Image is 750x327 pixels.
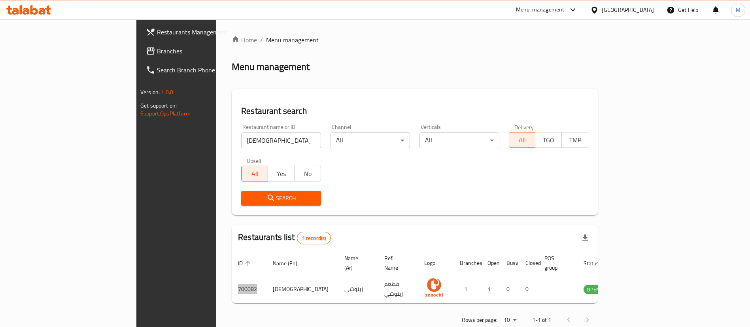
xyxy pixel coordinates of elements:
td: زينوشي [338,275,378,303]
td: مطعم زينوشي [378,275,418,303]
a: Branches [140,42,262,60]
button: All [509,132,536,148]
td: 1 [481,275,500,303]
button: Search [241,191,321,206]
p: 1-1 of 1 [532,315,551,325]
h2: Restaurant search [241,105,588,117]
div: Total records count [297,232,331,244]
label: Delivery [514,124,534,130]
div: Export file [576,229,595,248]
span: All [245,168,265,180]
nav: breadcrumb [232,35,598,45]
th: Open [481,251,500,275]
span: Version: [140,87,160,97]
td: 0 [519,275,538,303]
input: Search for restaurant name or ID.. [241,132,321,148]
div: [GEOGRAPHIC_DATA] [602,6,654,14]
span: All [512,134,533,146]
span: POS group [544,253,568,272]
button: TGO [535,132,562,148]
div: All [419,132,499,148]
span: TMP [565,134,585,146]
button: Yes [268,166,295,181]
span: Name (En) [273,259,308,268]
th: Branches [453,251,481,275]
span: Status [584,259,609,268]
h2: Menu management [232,60,310,73]
span: Yes [271,168,291,180]
span: Menu management [266,35,319,45]
span: 1.0.0 [161,87,173,97]
span: Get support on: [140,100,177,111]
button: TMP [561,132,588,148]
div: All [331,132,410,148]
a: Restaurants Management [140,23,262,42]
span: ID [238,259,253,268]
span: Search [247,193,314,203]
button: All [241,166,268,181]
a: Support.OpsPlatform [140,108,191,119]
span: No [298,168,318,180]
button: No [294,166,321,181]
span: Branches [157,46,255,56]
h2: Restaurants list [238,231,331,244]
a: Search Branch Phone [140,60,262,79]
div: Menu-management [516,5,565,15]
table: enhanced table [232,251,646,303]
span: TGO [538,134,559,146]
th: Closed [519,251,538,275]
td: 1 [453,275,481,303]
td: [DEMOGRAPHIC_DATA] [266,275,338,303]
div: Rows per page: [501,314,520,326]
span: Name (Ar) [344,253,368,272]
span: Ref. Name [384,253,408,272]
th: Busy [500,251,519,275]
span: Restaurants Management [157,27,255,37]
td: 0 [500,275,519,303]
span: M [736,6,741,14]
span: OPEN [584,285,603,294]
img: Zenochi [424,278,444,297]
label: Upsell [247,158,261,163]
th: Logo [418,251,453,275]
span: 1 record(s) [297,234,331,242]
p: Rows per page: [462,315,497,325]
span: Search Branch Phone [157,65,255,75]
